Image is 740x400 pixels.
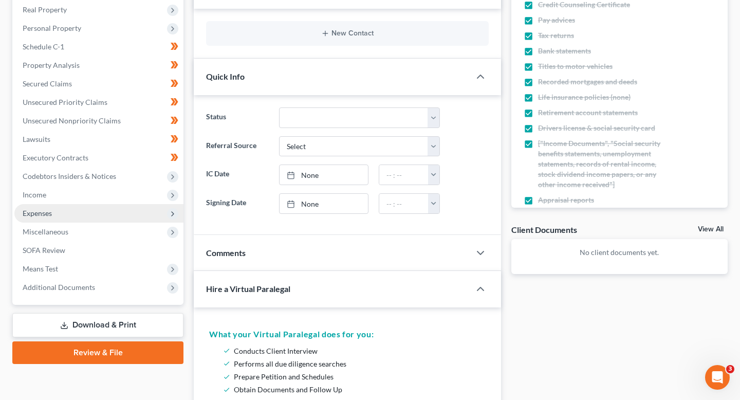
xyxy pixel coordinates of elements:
a: None [280,165,368,185]
span: Pay advices [538,15,575,25]
a: Property Analysis [14,56,183,75]
button: New Contact [214,29,480,38]
li: Prepare Petition and Schedules [234,370,482,383]
p: No client documents yet. [520,247,719,258]
span: 3 [726,365,734,373]
span: Means Test [23,264,58,273]
a: Lawsuits [14,130,183,149]
span: ["Income Documents", "Social security benefits statements, unemployment statements, records of re... [538,138,665,190]
span: Life insurance policies (none) [538,92,631,102]
li: Obtain Documents and Follow Up [234,383,482,396]
span: Recorded mortgages and deeds [538,77,637,87]
span: Codebtors Insiders & Notices [23,172,116,180]
a: Schedule C-1 [14,38,183,56]
a: SOFA Review [14,241,183,260]
span: Retirement account statements [538,107,638,118]
a: Secured Claims [14,75,183,93]
span: Bank statements [538,46,591,56]
span: Additional Documents [23,283,95,292]
label: Signing Date [201,193,274,214]
span: Property Analysis [23,61,80,69]
input: -- : -- [379,165,428,185]
a: View All [698,226,724,233]
a: Review & File [12,341,183,364]
span: Quick Info [206,71,245,81]
iframe: Intercom live chat [705,365,730,390]
input: -- : -- [379,194,428,213]
span: Miscellaneous [23,227,68,236]
span: Drivers license & social security card [538,123,655,133]
label: Status [201,107,274,128]
span: Schedule C-1 [23,42,64,51]
span: Tax returns [538,30,574,41]
a: Unsecured Priority Claims [14,93,183,112]
span: Expenses [23,209,52,217]
span: Executory Contracts [23,153,88,162]
a: Executory Contracts [14,149,183,167]
div: Client Documents [511,224,577,235]
label: IC Date [201,165,274,185]
span: Appraisal reports [538,195,594,205]
span: Real Property [23,5,67,14]
span: Secured Claims [23,79,72,88]
span: Income [23,190,46,199]
li: Conducts Client Interview [234,344,482,357]
h5: What your Virtual Paralegal does for you: [209,328,486,340]
a: None [280,194,368,213]
span: SOFA Review [23,246,65,254]
span: Personal Property [23,24,81,32]
a: Download & Print [12,313,183,337]
span: Lawsuits [23,135,50,143]
li: Performs all due diligence searches [234,357,482,370]
span: Hire a Virtual Paralegal [206,284,290,294]
a: Unsecured Nonpriority Claims [14,112,183,130]
span: Titles to motor vehicles [538,61,613,71]
span: Unsecured Priority Claims [23,98,107,106]
label: Referral Source [201,136,274,157]
span: Comments [206,248,246,258]
span: Unsecured Nonpriority Claims [23,116,121,125]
